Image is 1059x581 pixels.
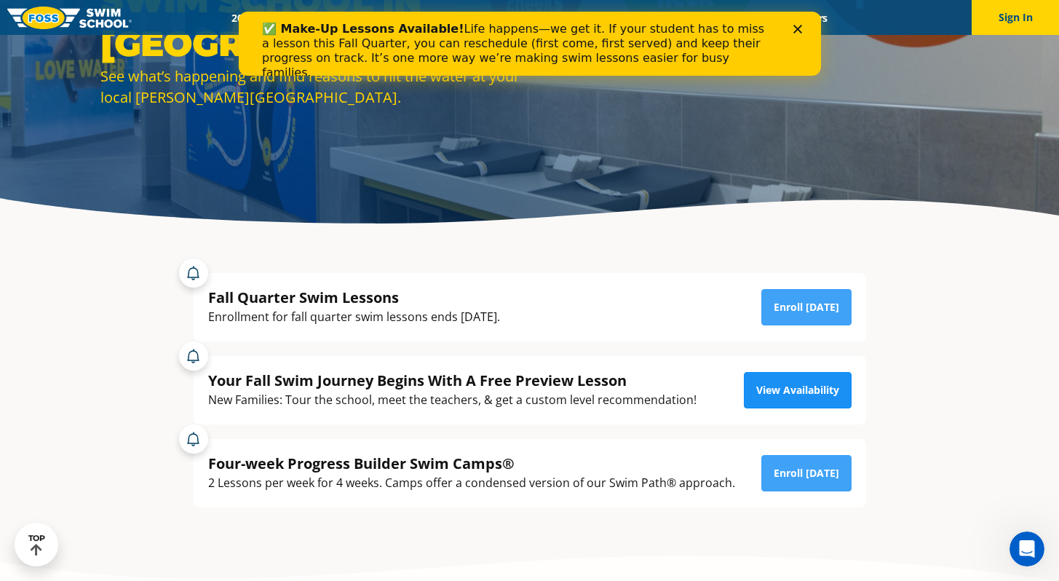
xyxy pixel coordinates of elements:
[219,11,310,25] a: 2025 Calendar
[208,288,500,307] div: Fall Quarter Swim Lessons
[28,534,45,556] div: TOP
[208,454,735,473] div: Four-week Progress Builder Swim Camps®
[580,11,734,25] a: Swim Like [PERSON_NAME]
[744,372,852,408] a: View Availability
[208,390,697,410] div: New Families: Tour the school, meet the teachers, & get a custom level recommendation!
[23,10,225,24] b: ✅ Make-Up Lessons Available!
[208,371,697,390] div: Your Fall Swim Journey Begins With A Free Preview Lesson
[100,66,523,108] div: See what’s happening and find reasons to hit the water at your local [PERSON_NAME][GEOGRAPHIC_DATA].
[761,455,852,491] a: Enroll [DATE]
[780,11,840,25] a: Careers
[208,473,735,493] div: 2 Lessons per week for 4 weeks. Camps offer a condensed version of our Swim Path® approach.
[239,12,821,76] iframe: Intercom live chat banner
[310,11,371,25] a: Schools
[7,7,132,29] img: FOSS Swim School Logo
[499,11,580,25] a: About FOSS
[734,11,780,25] a: Blog
[555,13,569,22] div: Close
[761,289,852,325] a: Enroll [DATE]
[1010,531,1044,566] iframe: Intercom live chat
[208,307,500,327] div: Enrollment for fall quarter swim lessons ends [DATE].
[371,11,499,25] a: Swim Path® Program
[23,10,536,68] div: Life happens—we get it. If your student has to miss a lesson this Fall Quarter, you can reschedul...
